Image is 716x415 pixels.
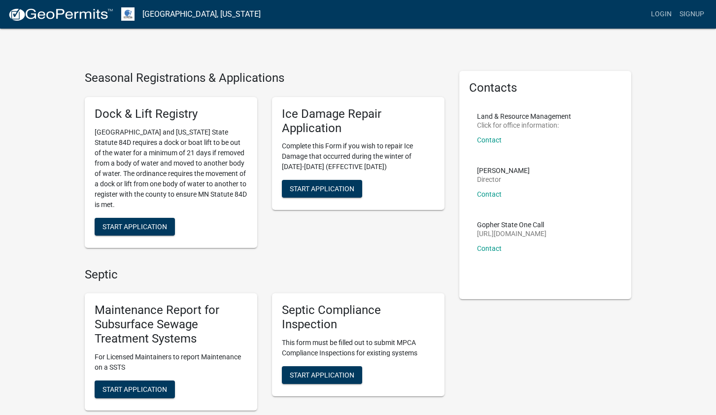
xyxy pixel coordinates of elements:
[282,366,362,384] button: Start Application
[121,7,135,21] img: Otter Tail County, Minnesota
[95,107,247,121] h5: Dock & Lift Registry
[282,338,435,358] p: This form must be filled out to submit MPCA Compliance Inspections for existing systems
[290,371,354,379] span: Start Application
[647,5,676,24] a: Login
[477,167,530,174] p: [PERSON_NAME]
[477,244,502,252] a: Contact
[142,6,261,23] a: [GEOGRAPHIC_DATA], [US_STATE]
[85,71,444,85] h4: Seasonal Registrations & Applications
[102,222,167,230] span: Start Application
[477,230,546,237] p: [URL][DOMAIN_NAME]
[477,221,546,228] p: Gopher State One Call
[95,127,247,210] p: [GEOGRAPHIC_DATA] and [US_STATE] State Statute 84D requires a dock or boat lift to be out of the ...
[676,5,708,24] a: Signup
[102,385,167,393] span: Start Application
[85,268,444,282] h4: Septic
[477,190,502,198] a: Contact
[282,180,362,198] button: Start Application
[477,176,530,183] p: Director
[95,352,247,373] p: For Licensed Maintainers to report Maintenance on a SSTS
[282,141,435,172] p: Complete this Form if you wish to repair Ice Damage that occurred during the winter of [DATE]-[DA...
[282,107,435,136] h5: Ice Damage Repair Application
[95,303,247,346] h5: Maintenance Report for Subsurface Sewage Treatment Systems
[282,303,435,332] h5: Septic Compliance Inspection
[477,122,571,129] p: Click for office information:
[477,113,571,120] p: Land & Resource Management
[469,81,622,95] h5: Contacts
[95,380,175,398] button: Start Application
[95,218,175,236] button: Start Application
[477,136,502,144] a: Contact
[290,185,354,193] span: Start Application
